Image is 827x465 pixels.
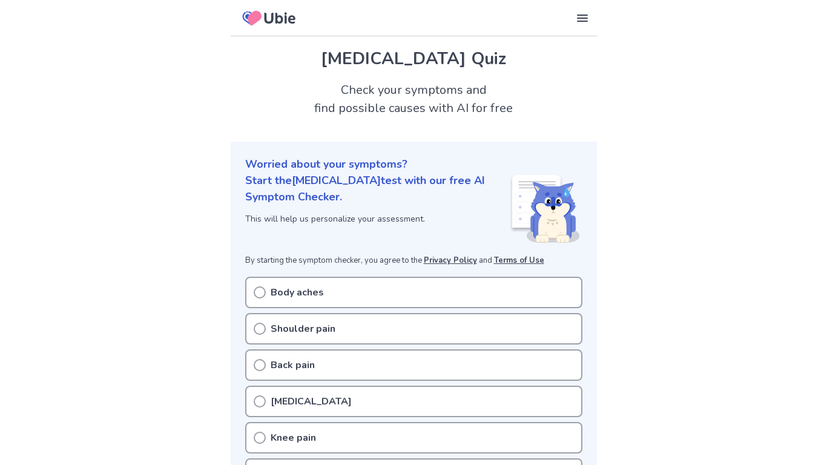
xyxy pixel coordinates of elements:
[245,255,582,267] p: By starting the symptom checker, you agree to the and
[510,175,580,243] img: Shiba
[271,394,352,409] p: [MEDICAL_DATA]
[271,430,316,445] p: Knee pain
[424,255,477,266] a: Privacy Policy
[245,173,510,205] p: Start the [MEDICAL_DATA] test with our free AI Symptom Checker.
[271,358,315,372] p: Back pain
[245,213,510,225] p: This will help us personalize your assessment.
[494,255,544,266] a: Terms of Use
[231,81,597,117] h2: Check your symptoms and find possible causes with AI for free
[245,156,582,173] p: Worried about your symptoms?
[271,322,335,336] p: Shoulder pain
[271,285,324,300] p: Body aches
[245,46,582,71] h1: [MEDICAL_DATA] Quiz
